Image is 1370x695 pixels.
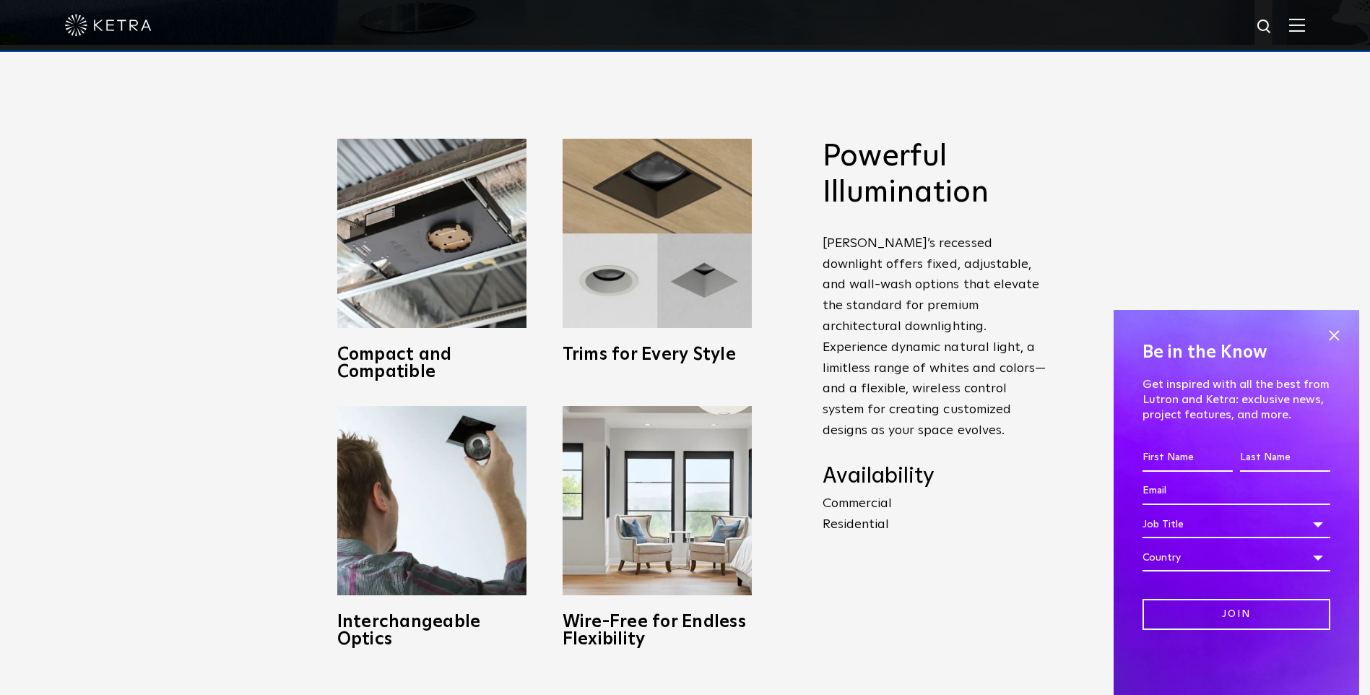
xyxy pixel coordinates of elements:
img: compact-and-copatible [337,139,526,328]
p: Get inspired with all the best from Lutron and Ketra: exclusive news, project features, and more. [1143,377,1330,422]
img: D3_WV_Bedroom [563,406,752,595]
input: Last Name [1240,444,1330,472]
img: Hamburger%20Nav.svg [1289,18,1305,32]
input: First Name [1143,444,1233,472]
h3: Wire-Free for Endless Flexibility [563,613,752,648]
img: search icon [1256,18,1274,36]
p: Commercial Residential [823,493,1046,535]
div: Country [1143,544,1330,571]
div: Job Title [1143,511,1330,538]
h4: Availability [823,463,1046,491]
img: ketra-logo-2019-white [65,14,152,36]
h3: Trims for Every Style [563,346,752,363]
h4: Be in the Know [1143,339,1330,366]
h3: Compact and Compatible [337,346,526,381]
img: D3_OpticSwap [337,406,526,595]
input: Join [1143,599,1330,630]
input: Email [1143,478,1330,505]
img: trims-for-every-style [563,139,752,328]
p: [PERSON_NAME]’s recessed downlight offers fixed, adjustable, and wall-wash options that elevate t... [823,233,1046,441]
h2: Powerful Illumination [823,139,1046,212]
h3: Interchangeable Optics [337,613,526,648]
